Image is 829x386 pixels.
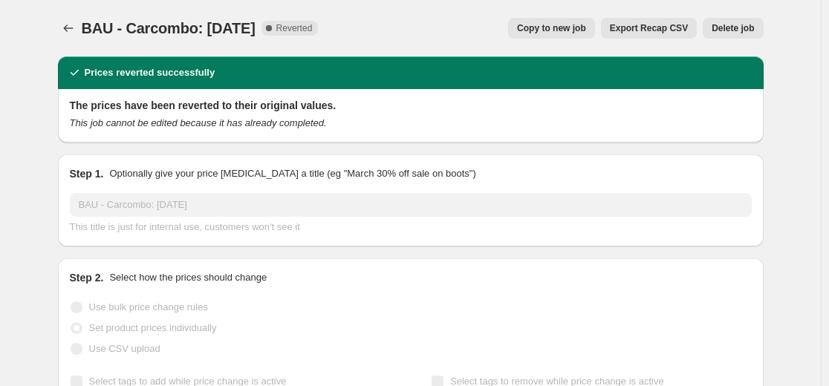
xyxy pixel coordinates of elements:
[70,98,752,113] h2: The prices have been reverted to their original values.
[58,18,79,39] button: Price change jobs
[89,301,208,313] span: Use bulk price change rules
[276,22,313,34] span: Reverted
[70,166,104,181] h2: Step 1.
[70,270,104,285] h2: Step 2.
[703,18,763,39] button: Delete job
[610,22,688,34] span: Export Recap CSV
[70,193,752,217] input: 30% off holiday sale
[89,322,217,333] span: Set product prices individually
[70,117,327,128] i: This job cannot be edited because it has already completed.
[109,270,267,285] p: Select how the prices should change
[82,20,256,36] span: BAU - Carcombo: [DATE]
[508,18,595,39] button: Copy to new job
[85,65,215,80] h2: Prices reverted successfully
[517,22,586,34] span: Copy to new job
[109,166,475,181] p: Optionally give your price [MEDICAL_DATA] a title (eg "March 30% off sale on boots")
[601,18,697,39] button: Export Recap CSV
[712,22,754,34] span: Delete job
[89,343,160,354] span: Use CSV upload
[70,221,300,232] span: This title is just for internal use, customers won't see it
